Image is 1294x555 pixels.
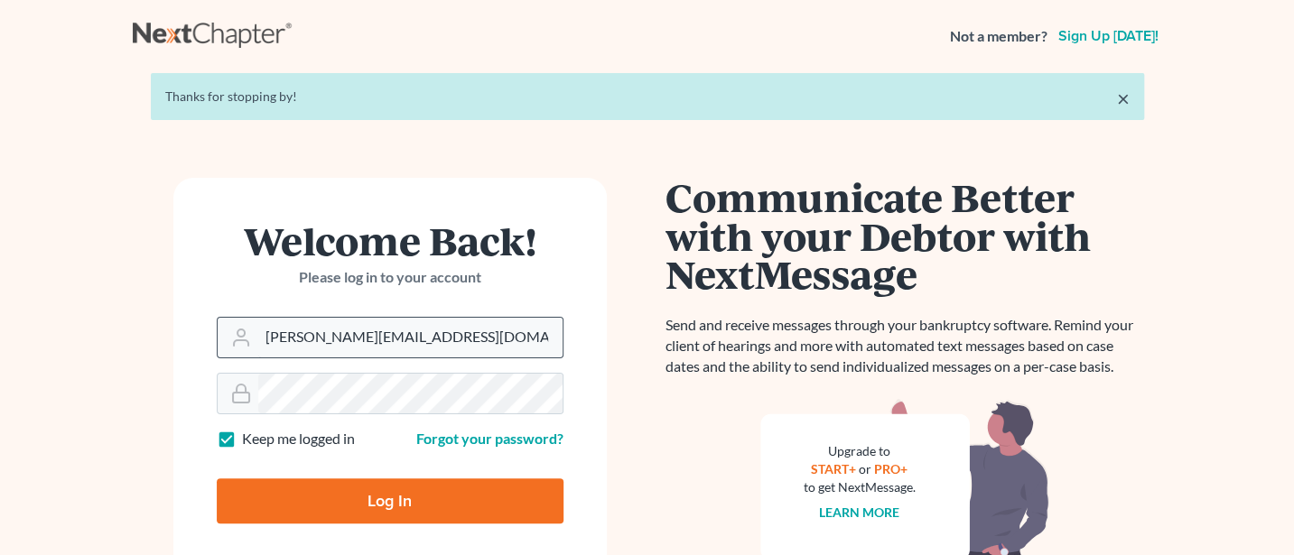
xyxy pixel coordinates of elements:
[165,88,1130,106] div: Thanks for stopping by!
[804,478,916,496] div: to get NextMessage.
[874,461,908,476] a: PRO+
[811,461,856,476] a: START+
[217,267,563,288] p: Please log in to your account
[217,478,563,523] input: Log In
[666,315,1144,377] p: Send and receive messages through your bankruptcy software. Remind your client of hearings and mo...
[950,26,1047,47] strong: Not a member?
[258,318,563,357] input: Email Address
[804,442,916,460] div: Upgrade to
[819,504,899,520] a: Learn more
[242,429,355,449] label: Keep me logged in
[1055,29,1162,43] a: Sign up [DATE]!
[666,178,1144,293] h1: Communicate Better with your Debtor with NextMessage
[1117,88,1130,109] a: ×
[859,461,871,476] span: or
[217,221,563,260] h1: Welcome Back!
[416,430,563,447] a: Forgot your password?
